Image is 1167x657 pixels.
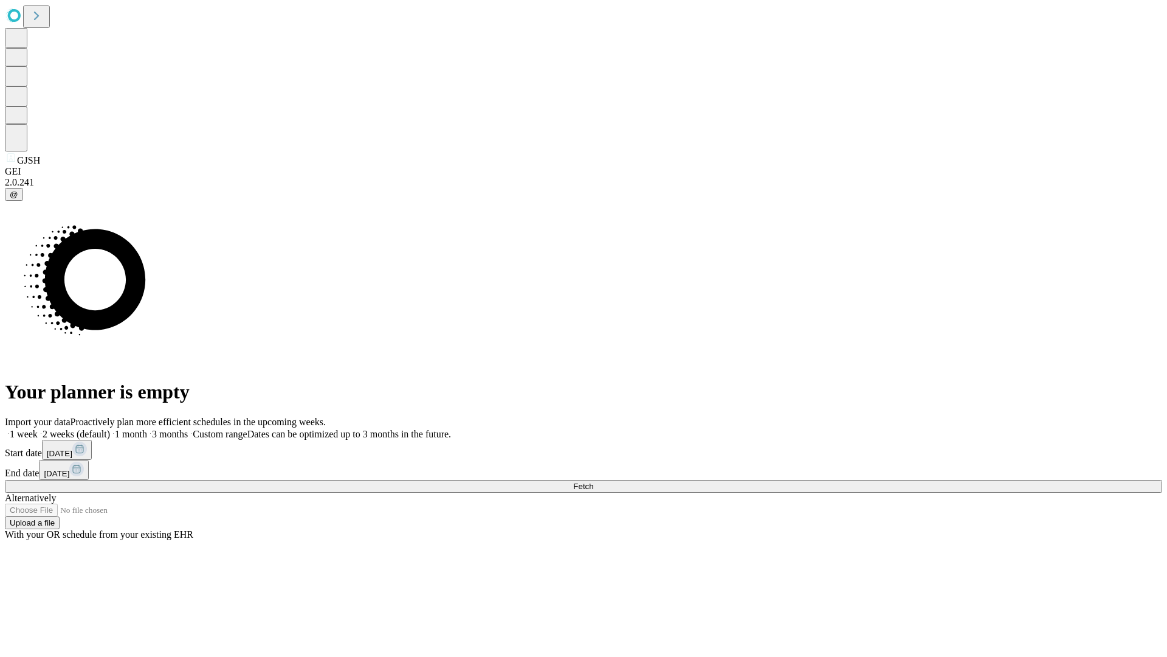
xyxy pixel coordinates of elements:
span: 1 month [115,429,147,439]
span: 2 weeks (default) [43,429,110,439]
div: GEI [5,166,1162,177]
span: Dates can be optimized up to 3 months in the future. [247,429,451,439]
span: @ [10,190,18,199]
div: End date [5,460,1162,480]
span: Fetch [573,482,593,491]
span: Import your data [5,417,71,427]
button: [DATE] [39,460,89,480]
span: Custom range [193,429,247,439]
button: [DATE] [42,440,92,460]
span: 3 months [152,429,188,439]
div: Start date [5,440,1162,460]
button: Upload a file [5,516,60,529]
div: 2.0.241 [5,177,1162,188]
span: [DATE] [44,469,69,478]
span: GJSH [17,155,40,165]
button: Fetch [5,480,1162,493]
span: Alternatively [5,493,56,503]
span: With your OR schedule from your existing EHR [5,529,193,540]
span: [DATE] [47,449,72,458]
h1: Your planner is empty [5,381,1162,403]
span: 1 week [10,429,38,439]
span: Proactively plan more efficient schedules in the upcoming weeks. [71,417,326,427]
button: @ [5,188,23,201]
